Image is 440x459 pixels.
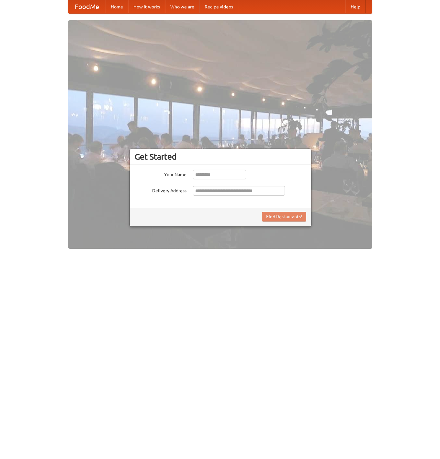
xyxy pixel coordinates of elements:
[135,170,186,178] label: Your Name
[128,0,165,13] a: How it works
[135,186,186,194] label: Delivery Address
[165,0,199,13] a: Who we are
[199,0,238,13] a: Recipe videos
[345,0,366,13] a: Help
[262,212,306,222] button: Find Restaurants!
[106,0,128,13] a: Home
[68,0,106,13] a: FoodMe
[135,152,306,162] h3: Get Started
